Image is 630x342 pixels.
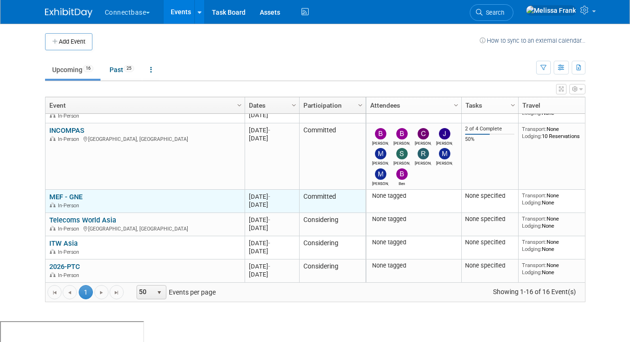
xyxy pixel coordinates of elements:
div: None specified [465,215,514,223]
span: Transport: [522,192,547,199]
span: - [268,263,270,270]
div: 50% [465,136,514,143]
div: [DATE] [249,201,295,209]
div: Mary Ann Rose [372,159,389,166]
button: Add Event [45,33,92,50]
span: Lodging: [522,246,542,252]
span: Column Settings [356,102,364,109]
div: Matt Clark [436,159,453,166]
span: In-Person [58,226,82,232]
span: Column Settings [509,102,517,109]
div: [DATE] [249,239,295,247]
img: Maria Sterck [375,168,386,180]
span: - [268,216,270,223]
span: - [268,193,270,200]
div: None None [522,192,590,206]
span: - [268,240,270,247]
a: Dates [249,97,293,113]
a: Attendees [370,97,455,113]
span: Column Settings [236,102,243,109]
div: Steve Leavitt [393,159,410,166]
span: Transport: [522,262,547,268]
img: Colleen Gallagher [418,128,429,139]
img: Mary Ann Rose [375,148,386,159]
div: None tagged [370,239,457,246]
img: In-Person Event [50,249,55,254]
div: [DATE] [249,270,295,278]
span: In-Person [58,249,82,255]
div: None specified [465,262,514,269]
td: Considering [299,213,365,236]
div: [DATE] [249,247,295,255]
span: 50 [137,286,153,299]
a: Column Settings [289,97,299,111]
div: Colleen Gallagher [415,139,431,146]
span: In-Person [58,136,82,142]
div: None tagged [370,192,457,200]
img: Ben Edmond [396,168,408,180]
a: Event [49,97,238,113]
a: Go to the last page [110,285,124,299]
td: Considering [299,259,365,283]
a: Column Settings [508,97,518,111]
span: In-Person [58,113,82,119]
div: [DATE] [249,224,295,232]
img: John Reumann [439,128,450,139]
span: 25 [124,65,134,72]
span: Column Settings [290,102,298,109]
span: Lodging: [522,110,542,116]
img: Steve Leavitt [396,148,408,159]
div: [DATE] [249,134,295,142]
a: Participation [303,97,359,113]
a: Go to the previous page [63,285,77,299]
div: John Reumann [436,139,453,146]
img: Roger Castillo [418,148,429,159]
a: Go to the first page [47,285,62,299]
span: Go to the previous page [66,289,73,296]
span: select [155,289,163,296]
span: Showing 1-16 of 16 Event(s) [484,285,584,298]
a: How to sync to an external calendar... [480,37,585,44]
a: Travel [522,97,588,113]
div: [GEOGRAPHIC_DATA], [GEOGRAPHIC_DATA] [49,224,240,232]
div: None 10 Reservations [522,126,590,139]
span: In-Person [58,272,82,278]
img: Brian Maggiacomo [375,128,386,139]
a: MEF - GNE [49,193,82,201]
div: None None [522,262,590,276]
div: [DATE] [249,193,295,201]
a: Column Settings [584,97,594,111]
span: Search [483,9,504,16]
span: Transport: [522,239,547,245]
span: Events per page [124,285,225,299]
img: Brian Duffner [396,128,408,139]
td: Committed [299,190,365,213]
div: [DATE] [249,262,295,270]
a: Search [470,4,513,21]
img: Matt Clark [439,148,450,159]
a: 2026-PTC [49,262,80,271]
span: In-Person [58,203,82,209]
span: Column Settings [452,102,460,109]
span: - [268,127,270,134]
div: [DATE] [249,126,295,134]
div: Ben Edmond [393,180,410,186]
td: Committed [299,123,365,190]
span: Lodging: [522,222,542,229]
span: Transport: [522,215,547,222]
span: Go to the first page [51,289,58,296]
div: None specified [465,192,514,200]
span: Go to the next page [98,289,105,296]
span: Lodging: [522,269,542,276]
a: ITW Asia [49,239,78,248]
a: INCOMPAS [49,126,84,135]
span: 1 [79,285,93,299]
div: None specified [465,239,514,246]
a: Upcoming16 [45,61,100,79]
span: Transport: [522,126,547,132]
span: Lodging: [522,199,542,206]
div: [DATE] [249,216,295,224]
div: [DATE] [249,111,295,119]
img: In-Person Event [50,226,55,231]
a: Column Settings [234,97,245,111]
